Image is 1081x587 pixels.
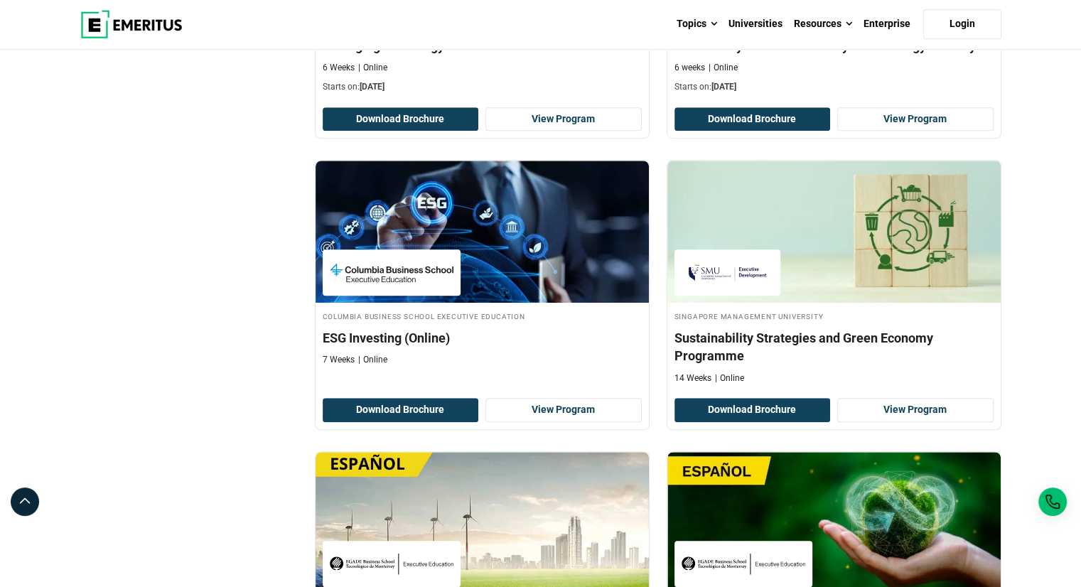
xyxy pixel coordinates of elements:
[667,161,1001,303] img: Sustainability Strategies and Green Economy Programme | Online Sustainability Course
[682,548,805,580] img: EGADE Business School
[674,81,994,93] p: Starts on:
[323,107,479,131] button: Download Brochure
[674,310,994,322] h4: Singapore Management University
[323,329,642,347] h4: ESG Investing (Online)
[323,310,642,322] h4: Columbia Business School Executive Education
[674,372,711,384] p: 14 Weeks
[323,354,355,366] p: 7 Weeks
[837,398,994,422] a: View Program
[837,107,994,131] a: View Program
[674,62,705,74] p: 6 weeks
[715,372,744,384] p: Online
[323,62,355,74] p: 6 Weeks
[316,161,649,303] img: ESG Investing (Online) | Online Finance Course
[323,81,642,93] p: Starts on:
[330,548,453,580] img: EGADE Business School
[709,62,738,74] p: Online
[316,161,649,373] a: Finance Course by Columbia Business School Executive Education - Columbia Business School Executi...
[358,62,387,74] p: Online
[674,398,831,422] button: Download Brochure
[674,107,831,131] button: Download Brochure
[485,398,642,422] a: View Program
[358,354,387,366] p: Online
[667,161,1001,391] a: Sustainability Course by Singapore Management University - Singapore Management University Singap...
[674,329,994,365] h4: Sustainability Strategies and Green Economy Programme
[323,398,479,422] button: Download Brochure
[330,257,453,289] img: Columbia Business School Executive Education
[711,82,736,92] span: [DATE]
[360,82,384,92] span: [DATE]
[923,9,1001,39] a: Login
[682,257,774,289] img: Singapore Management University
[485,107,642,131] a: View Program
